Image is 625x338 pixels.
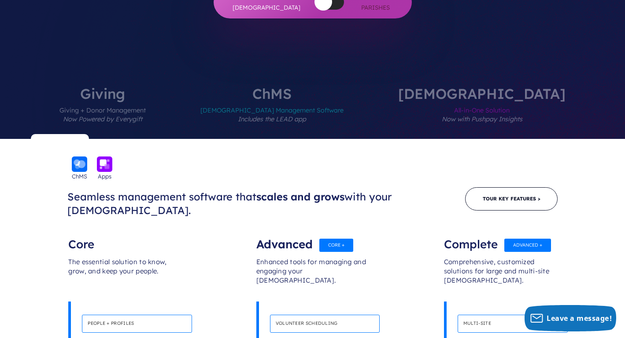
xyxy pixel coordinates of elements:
[256,190,344,203] span: scales and grows
[465,187,558,211] a: Tour Key Features >
[98,172,111,181] span: Apps
[200,101,344,139] span: [DEMOGRAPHIC_DATA] Management Software
[97,156,112,172] img: icon_apps-bckgrnd-600x600-1.png
[444,249,557,302] div: Comprehensive, customized solutions for large and multi-site [DEMOGRAPHIC_DATA].
[444,231,557,249] div: Complete
[238,115,306,123] em: Includes the LEAD app
[256,249,369,302] div: Enhanced tools for managing and engaging your [DEMOGRAPHIC_DATA].
[72,172,87,181] span: ChMS
[33,87,172,139] label: Giving
[174,87,370,139] label: ChMS
[72,156,87,172] img: icon_chms-bckgrnd-600x600-1.png
[525,305,616,331] button: Leave a message!
[398,101,566,139] span: All-in-One Solution
[67,190,466,217] h3: Seamless management software that with your [DEMOGRAPHIC_DATA].
[442,115,522,123] em: Now with Pushpay Insights
[270,315,380,333] h4: Volunteer scheduling
[547,313,612,323] span: Leave a message!
[458,315,568,333] h4: Multi-site
[63,115,142,123] em: Now Powered by Everygift
[59,101,146,139] span: Giving + Donor Management
[68,231,181,249] div: Core
[82,315,192,333] h4: People + Profiles
[372,87,592,139] label: [DEMOGRAPHIC_DATA]
[256,231,369,249] div: Advanced
[68,249,181,302] div: The essential solution to know, grow, and keep your people.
